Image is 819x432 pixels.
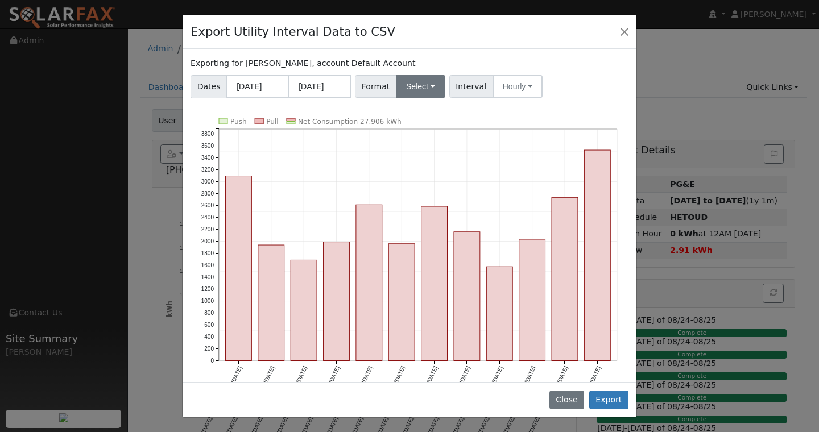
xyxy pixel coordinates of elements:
[201,226,214,232] text: 2200
[230,365,243,384] text: [DATE]
[388,244,415,361] rect: onclick=""
[585,150,611,361] rect: onclick=""
[201,155,214,161] text: 3400
[201,190,214,197] text: 2800
[201,143,214,149] text: 3600
[266,118,278,126] text: Pull
[226,176,252,360] rect: onclick=""
[201,178,214,185] text: 3000
[201,274,214,280] text: 1400
[361,365,374,384] text: [DATE]
[556,365,569,384] text: [DATE]
[298,118,402,126] text: Net Consumption 27,906 kWh
[201,298,214,304] text: 1000
[493,75,543,98] button: Hourly
[201,286,214,292] text: 1200
[201,262,214,268] text: 1600
[523,365,536,384] text: [DATE]
[204,322,214,328] text: 600
[458,365,471,384] text: [DATE]
[449,75,493,98] span: Interval
[617,23,632,39] button: Close
[291,260,317,360] rect: onclick=""
[258,245,284,361] rect: onclick=""
[201,214,214,221] text: 2400
[204,310,214,316] text: 800
[230,118,247,126] text: Push
[191,75,227,98] span: Dates
[393,365,406,384] text: [DATE]
[295,365,308,384] text: [DATE]
[491,365,504,384] text: [DATE]
[201,202,214,209] text: 2600
[519,239,545,361] rect: onclick=""
[589,365,602,384] text: [DATE]
[552,197,578,360] rect: onclick=""
[204,346,214,352] text: 200
[328,365,341,384] text: [DATE]
[191,23,395,41] h4: Export Utility Interval Data to CSV
[263,365,276,384] text: [DATE]
[421,206,448,361] rect: onclick=""
[201,131,214,137] text: 3800
[324,242,350,360] rect: onclick=""
[356,205,382,360] rect: onclick=""
[201,238,214,244] text: 2000
[201,250,214,256] text: 1800
[204,334,214,340] text: 400
[201,167,214,173] text: 3200
[355,75,396,98] span: Format
[396,75,445,98] button: Select
[454,232,480,361] rect: onclick=""
[589,391,628,410] button: Export
[549,391,584,410] button: Close
[486,267,512,360] rect: onclick=""
[211,358,214,364] text: 0
[425,365,439,384] text: [DATE]
[191,57,415,69] label: Exporting for [PERSON_NAME], account Default Account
